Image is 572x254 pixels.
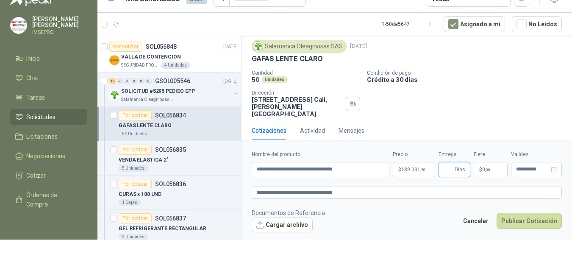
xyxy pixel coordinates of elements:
p: SOL056837 [155,215,186,221]
div: 0 [117,78,123,84]
label: Entrega [439,151,470,159]
a: Por cotizarSOL056848[DATE] Company LogoVALLA DE CONTENCIONSEGURIDAD PROVISER LTDA4 Unidades [97,38,241,73]
p: Cantidad [252,70,360,76]
p: VENDA ELASTICA 2" [119,156,169,164]
span: Licitaciones [26,132,58,141]
span: Días [455,162,465,177]
div: 0 [131,78,137,84]
p: GAFAS LENTE CLARO [119,122,172,130]
p: IMSEPRO [32,30,87,35]
img: Company Logo [11,17,27,33]
div: 50 Unidades [119,131,150,137]
span: 189.031 [401,167,425,172]
div: 5 Unidades [119,165,148,172]
p: CURAS x 100 UND [119,190,161,198]
a: Por cotizarSOL056836CURAS x 100 UND1 Cajas [97,176,241,210]
p: [DATE] [223,43,238,51]
img: Company Logo [109,89,119,100]
p: SOL056848 [146,44,177,50]
div: Actividad [300,126,325,135]
p: SOLICITUD #5295 PEDIDO EPP [121,87,195,95]
span: Tareas [26,93,45,102]
div: 0 [145,78,152,84]
p: $ 0,00 [474,162,508,177]
label: Flete [474,151,508,159]
a: Órdenes de Compra [10,187,87,212]
div: 4 Unidades [161,62,190,69]
div: Por cotizar [119,145,152,155]
div: 1 - 50 de 5647 [382,17,437,31]
a: Por cotizarSOL056834GAFAS LENTE CLARO50 Unidades [97,107,241,141]
button: Cargar archivo [252,218,313,233]
div: 1 Cajas [119,199,141,206]
p: GSOL005546 [155,78,190,84]
span: 0 [482,167,490,172]
p: GEL REFRIGERANTE RECTANGULAR [119,225,206,233]
p: GAFAS LENTE CLARO [252,54,323,63]
span: Inicio [26,54,40,63]
a: Remisiones [10,216,87,232]
div: 11 [109,78,116,84]
a: Inicio [10,50,87,67]
label: Validez [511,151,562,159]
img: Company Logo [109,55,119,65]
div: Cotizaciones [252,126,286,135]
button: Publicar Cotización [497,213,562,229]
div: Por cotizar [119,213,152,223]
a: 11 0 0 0 0 0 GSOL005546[DATE] Company LogoSOLICITUD #5295 PEDIDO EPPSalamanca Oleaginosas SAS [109,76,239,103]
p: [DATE] [223,77,238,85]
div: Salamanca Oleaginosas SAS [252,40,347,53]
p: 50 [252,76,260,83]
img: Company Logo [253,42,263,51]
div: Mensajes [339,126,364,135]
p: SOL056836 [155,181,186,187]
a: Por cotizarSOL056835VENDA ELASTICA 2"5 Unidades [97,141,241,176]
p: VALLA DE CONTENCION [121,53,181,61]
div: Unidades [261,76,288,83]
a: Licitaciones [10,128,87,145]
label: Precio [393,151,435,159]
a: Solicitudes [10,109,87,125]
div: Por cotizar [119,179,152,189]
button: Cancelar [458,213,493,229]
span: $ [479,167,482,172]
div: Por cotizar [109,42,142,52]
span: Órdenes de Compra [26,190,79,209]
a: Por cotizarSOL056837GEL REFRIGERANTE RECTANGULAR3 Unidades [97,210,241,244]
p: Dirección [252,90,342,96]
p: SOL056834 [155,112,186,118]
span: ,00 [485,167,490,172]
span: ,50 [420,167,425,172]
p: [STREET_ADDRESS] Cali , [PERSON_NAME][GEOGRAPHIC_DATA] [252,96,342,117]
a: Chat [10,70,87,86]
div: 0 [124,78,130,84]
p: $189.031,50 [393,162,435,177]
a: Tareas [10,89,87,106]
div: Por cotizar [119,110,152,120]
p: [PERSON_NAME] [PERSON_NAME] [32,16,87,28]
a: Cotizar [10,167,87,184]
div: 3 Unidades [119,234,148,240]
div: 0 [138,78,144,84]
p: SOL056835 [155,147,186,153]
p: [DATE] [350,42,367,50]
p: Crédito a 30 días [367,76,569,83]
button: Asignado a mi [444,16,505,32]
span: Solicitudes [26,112,56,122]
span: Cotizar [26,171,46,180]
span: Chat [26,73,39,83]
p: Documentos de Referencia [252,208,325,218]
a: Negociaciones [10,148,87,164]
p: SEGURIDAD PROVISER LTDA [121,62,159,69]
p: Salamanca Oleaginosas SAS [121,96,175,103]
p: Condición de pago [367,70,569,76]
span: Negociaciones [26,151,65,161]
button: No Leídos [512,16,562,32]
label: Nombre del producto [252,151,389,159]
